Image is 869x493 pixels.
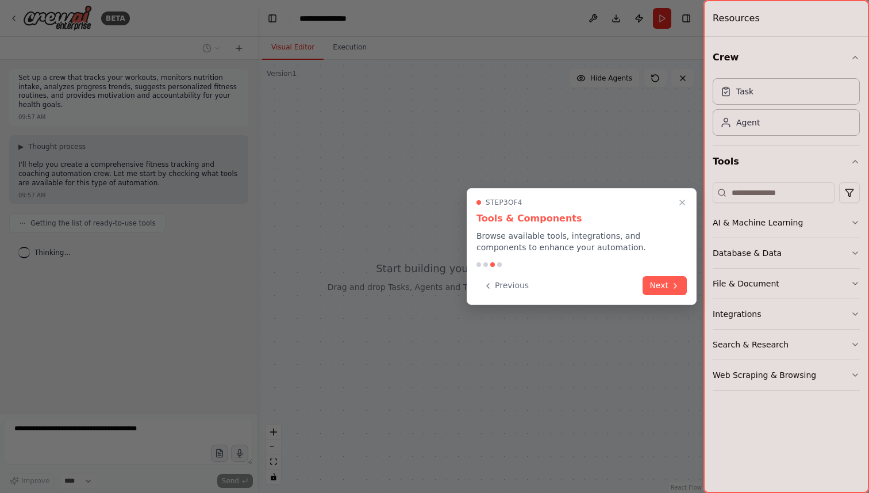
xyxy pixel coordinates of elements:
h3: Tools & Components [476,212,687,226]
span: Step 3 of 4 [486,198,522,207]
p: Browse available tools, integrations, and components to enhance your automation. [476,230,687,253]
button: Next [643,276,687,295]
button: Hide left sidebar [264,10,280,26]
button: Previous [476,276,536,295]
button: Close walkthrough [675,196,689,209]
